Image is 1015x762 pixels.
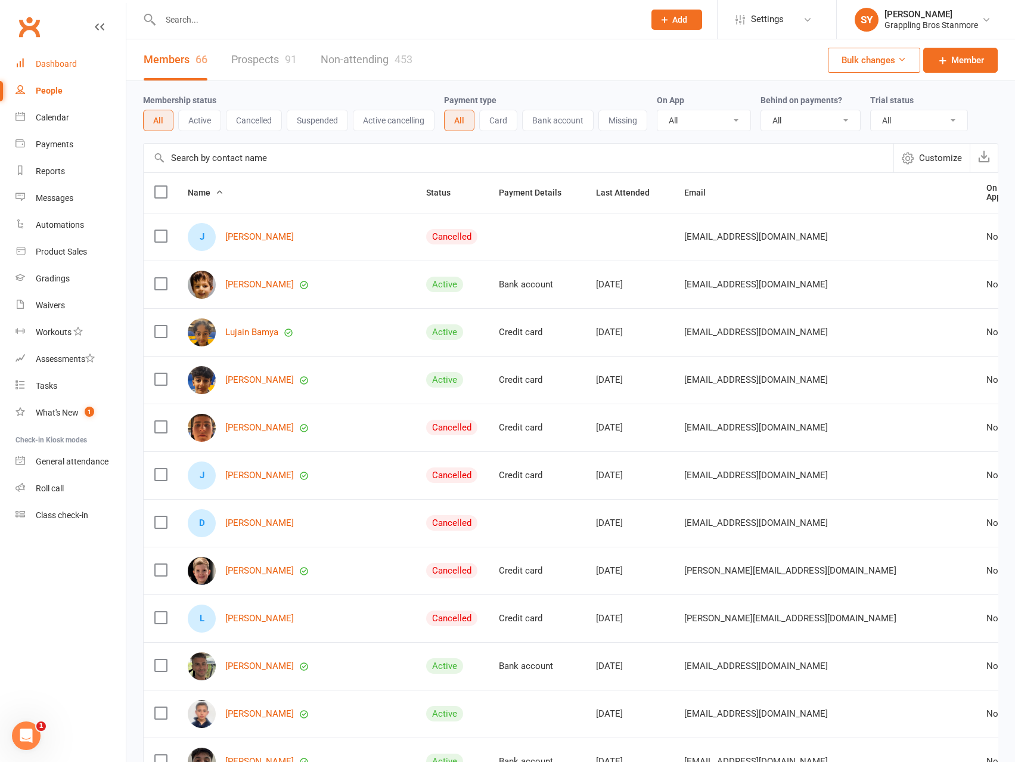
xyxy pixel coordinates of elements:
span: [EMAIL_ADDRESS][DOMAIN_NAME] [684,512,828,534]
label: Payment type [444,95,496,105]
div: Credit card [499,614,575,624]
a: [PERSON_NAME] [225,566,294,576]
div: No [986,280,1001,290]
div: Credit card [499,327,575,337]
a: Dashboard [15,51,126,78]
div: [DATE] [596,280,663,290]
a: Product Sales [15,238,126,265]
div: No [986,661,1001,671]
button: Cancelled [226,110,282,131]
div: Product Sales [36,247,87,256]
a: People [15,78,126,104]
div: J [188,461,216,490]
button: All [143,110,173,131]
div: No [986,423,1001,433]
a: Members66 [144,39,207,80]
span: [PERSON_NAME][EMAIL_ADDRESS][DOMAIN_NAME] [684,607,896,630]
button: Bulk changes [828,48,920,73]
button: Active cancelling [353,110,434,131]
div: Active [426,324,463,340]
a: Tasks [15,373,126,399]
button: Bank account [522,110,594,131]
div: No [986,470,1001,481]
div: People [36,86,63,95]
label: Trial status [870,95,914,105]
div: SY [855,8,879,32]
a: Lujain Bamya [225,327,278,337]
div: Dashboard [36,59,77,69]
span: Member [951,53,984,67]
div: Credit card [499,566,575,576]
button: Missing [598,110,647,131]
a: Prospects91 [231,39,297,80]
div: Grappling Bros Stanmore [884,20,978,30]
div: Gradings [36,274,70,283]
span: Email [684,188,719,197]
a: Assessments [15,346,126,373]
div: Cancelled [426,420,477,435]
button: Card [479,110,517,131]
div: [DATE] [596,566,663,576]
div: Workouts [36,327,72,337]
a: General attendance kiosk mode [15,448,126,475]
span: Add [672,15,687,24]
div: Roll call [36,484,64,493]
div: Assessments [36,354,95,364]
div: Active [426,372,463,388]
div: J [188,223,216,251]
div: 91 [285,53,297,66]
a: Member [923,48,998,73]
span: [EMAIL_ADDRESS][DOMAIN_NAME] [684,416,828,439]
span: [PERSON_NAME][EMAIL_ADDRESS][DOMAIN_NAME] [684,559,896,582]
div: L [188,605,216,633]
div: Active [426,658,463,674]
div: [DATE] [596,470,663,481]
button: All [444,110,474,131]
span: 1 [85,407,94,417]
div: Active [426,277,463,292]
a: [PERSON_NAME] [225,614,294,624]
div: Credit card [499,423,575,433]
span: 1 [36,721,46,731]
label: Behind on payments? [761,95,842,105]
a: Non-attending453 [321,39,412,80]
a: Calendar [15,104,126,131]
a: Gradings [15,265,126,292]
div: [DATE] [596,375,663,385]
div: [DATE] [596,614,663,624]
div: D [188,509,216,537]
div: Cancelled [426,229,477,244]
div: 453 [395,53,412,66]
div: No [986,709,1001,719]
div: What's New [36,408,79,417]
label: On App [657,95,684,105]
div: No [986,518,1001,528]
button: Status [426,185,464,200]
a: Messages [15,185,126,212]
div: Automations [36,220,84,230]
span: [EMAIL_ADDRESS][DOMAIN_NAME] [684,702,828,725]
span: [EMAIL_ADDRESS][DOMAIN_NAME] [684,464,828,487]
iframe: Intercom live chat [12,721,41,750]
input: Search by contact name [144,144,893,172]
div: Bank account [499,280,575,290]
div: No [986,232,1001,242]
span: Settings [751,6,784,33]
span: Payment Details [499,188,575,197]
div: [DATE] [596,423,663,433]
span: Last Attended [596,188,663,197]
div: No [986,375,1001,385]
div: Bank account [499,661,575,671]
div: General attendance [36,457,108,466]
div: No [986,614,1001,624]
div: Cancelled [426,515,477,531]
a: [PERSON_NAME] [225,232,294,242]
a: [PERSON_NAME] [225,518,294,528]
div: Credit card [499,375,575,385]
div: Waivers [36,301,65,310]
a: Roll call [15,475,126,502]
div: [DATE] [596,661,663,671]
button: Active [178,110,221,131]
a: Class kiosk mode [15,502,126,529]
div: Tasks [36,381,57,391]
